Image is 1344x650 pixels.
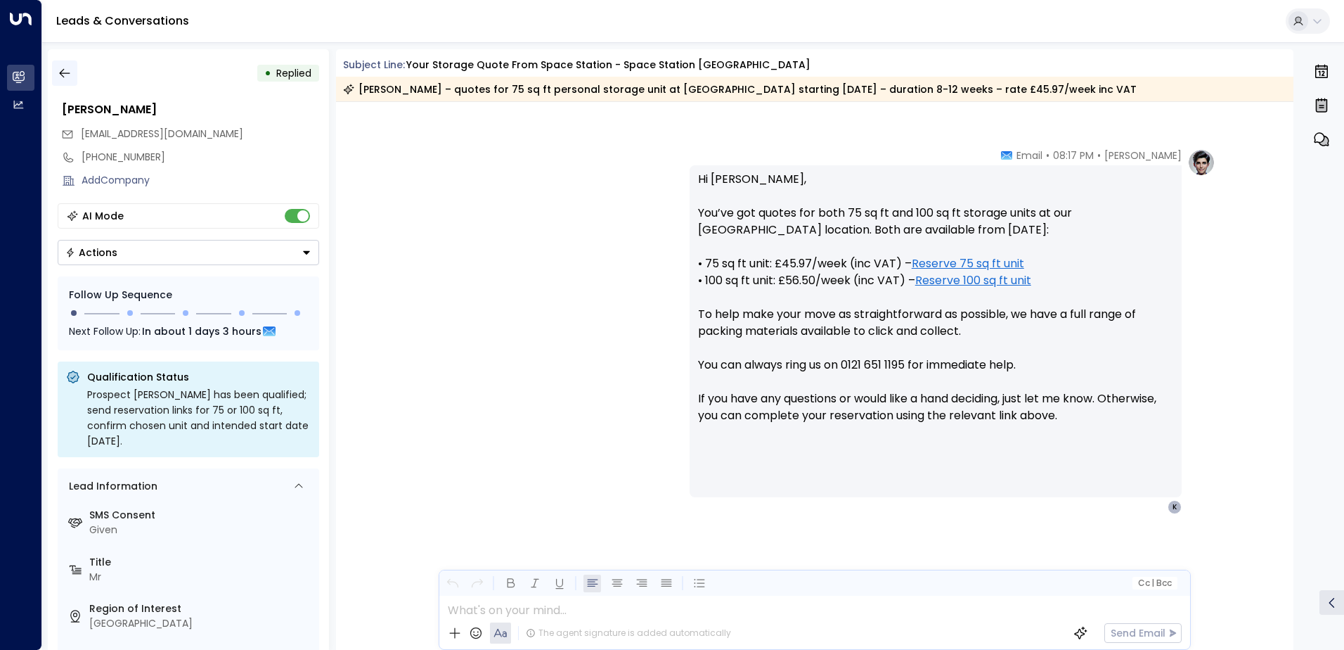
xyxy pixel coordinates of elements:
div: Next Follow Up: [69,324,308,339]
span: 08:17 PM [1053,148,1094,162]
div: Follow Up Sequence [69,288,308,302]
div: Button group with a nested menu [58,240,319,265]
label: Region of Interest [89,601,314,616]
span: Subject Line: [343,58,405,72]
span: [PERSON_NAME] [1104,148,1182,162]
div: Your storage quote from Space Station - Space Station [GEOGRAPHIC_DATA] [406,58,810,72]
span: • [1097,148,1101,162]
div: The agent signature is added automatically [526,627,731,639]
div: K [1168,500,1182,514]
div: [PHONE_NUMBER] [82,150,319,165]
span: • [1046,148,1049,162]
div: AddCompany [82,173,319,188]
button: Undo [444,575,461,592]
a: Leads & Conversations [56,13,189,29]
img: profile-logo.png [1187,148,1215,177]
div: Prospect [PERSON_NAME] has been qualified; send reservation links for 75 or 100 sq ft, confirm ch... [87,387,311,449]
p: Hi [PERSON_NAME], You’ve got quotes for both 75 sq ft and 100 sq ft storage units at our [GEOGRAP... [698,171,1173,441]
div: [PERSON_NAME] [62,101,319,118]
div: [GEOGRAPHIC_DATA] [89,616,314,631]
span: Replied [276,66,311,80]
div: AI Mode [82,209,124,223]
div: • [264,60,271,86]
a: Reserve 100 sq ft unit [915,272,1031,289]
span: keirgale54@gmail.com [81,127,243,141]
div: Given [89,523,314,537]
button: Actions [58,240,319,265]
p: Qualification Status [87,370,311,384]
div: [PERSON_NAME] – quotes for 75 sq ft personal storage unit at [GEOGRAPHIC_DATA] starting [DATE] – ... [343,82,1137,96]
a: Reserve 75 sq ft unit [912,255,1024,272]
button: Redo [468,575,486,592]
label: Title [89,555,314,570]
span: | [1151,578,1154,588]
div: Lead Information [64,479,157,494]
button: Cc|Bcc [1132,577,1177,590]
label: SMS Consent [89,508,314,523]
span: Cc Bcc [1137,578,1171,588]
span: In about 1 days 3 hours [142,324,261,339]
div: Actions [65,246,117,259]
div: Mr [89,570,314,585]
span: Email [1016,148,1042,162]
span: [EMAIL_ADDRESS][DOMAIN_NAME] [81,127,243,141]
